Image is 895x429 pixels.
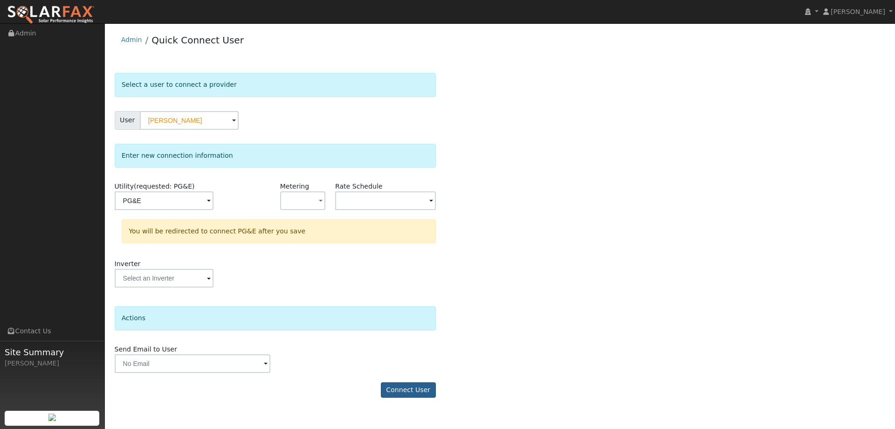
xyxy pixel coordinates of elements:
[140,111,239,130] input: Select a User
[5,346,100,359] span: Site Summary
[115,191,213,210] input: Select a Utility
[381,382,436,398] button: Connect User
[134,183,195,190] span: (requested: PG&E)
[7,5,95,25] img: SolarFax
[115,73,436,97] div: Select a user to connect a provider
[115,345,177,354] label: Send Email to User
[5,359,100,368] div: [PERSON_NAME]
[280,182,310,191] label: Metering
[115,182,195,191] label: Utility
[335,182,382,191] label: Rate Schedule
[115,144,436,168] div: Enter new connection information
[151,35,244,46] a: Quick Connect User
[48,414,56,421] img: retrieve
[831,8,885,15] span: [PERSON_NAME]
[115,111,140,130] span: User
[121,36,142,43] a: Admin
[115,259,141,269] label: Inverter
[115,354,270,373] input: No Email
[115,306,436,330] div: Actions
[115,269,213,288] input: Select an Inverter
[122,219,436,243] div: You will be redirected to connect PG&E after you save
